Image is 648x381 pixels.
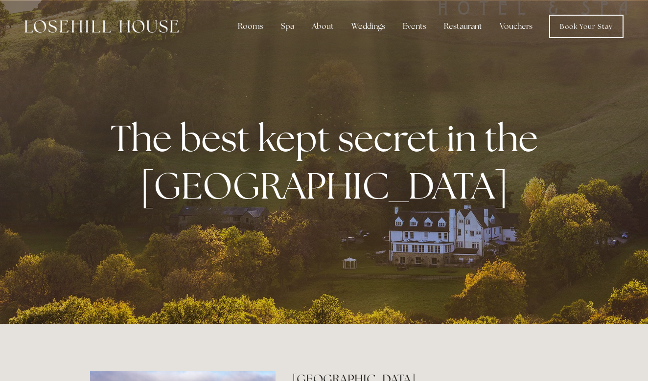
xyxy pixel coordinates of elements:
div: Rooms [230,17,271,36]
div: Events [395,17,434,36]
div: About [304,17,342,36]
div: Restaurant [436,17,490,36]
div: Spa [273,17,302,36]
div: Weddings [344,17,393,36]
strong: The best kept secret in the [GEOGRAPHIC_DATA] [111,114,546,210]
img: Losehill House [24,20,179,33]
a: Book Your Stay [549,15,624,38]
a: Vouchers [492,17,540,36]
